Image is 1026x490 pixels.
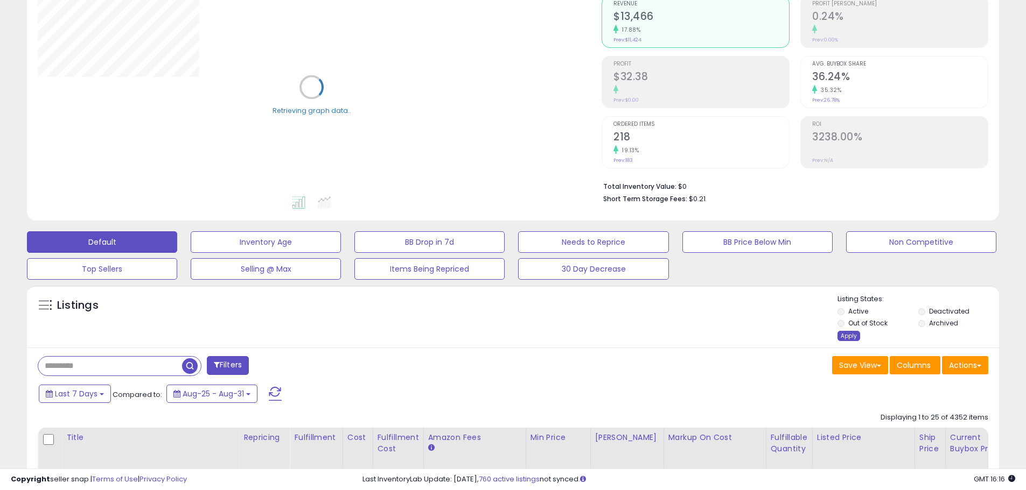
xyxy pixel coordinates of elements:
div: [PERSON_NAME] [595,432,659,443]
button: 30 Day Decrease [518,258,668,280]
span: ROI [812,122,988,127]
p: Listing States: [837,294,999,304]
div: Displaying 1 to 25 of 4352 items [881,413,988,423]
label: Deactivated [929,307,969,316]
h2: $32.38 [613,70,789,85]
button: Default [27,231,177,253]
button: Items Being Repriced [354,258,505,280]
span: Ordered Items [613,122,789,127]
small: Prev: N/A [812,157,833,164]
div: Ship Price [919,432,941,455]
button: Inventory Age [191,231,341,253]
div: Apply [837,331,860,341]
span: Columns [897,360,931,371]
button: Aug-25 - Aug-31 [166,385,257,403]
button: Needs to Reprice [518,231,668,253]
small: Prev: 0.00% [812,37,838,43]
label: Active [848,307,868,316]
h2: 218 [613,131,789,145]
label: Out of Stock [848,318,888,328]
button: Columns [890,356,940,374]
small: Prev: $11,424 [613,37,641,43]
span: Profit [PERSON_NAME] [812,1,988,7]
span: Last 7 Days [55,388,97,399]
div: Fulfillment Cost [378,432,419,455]
small: 35.32% [817,86,841,94]
button: BB Drop in 7d [354,231,505,253]
div: Repricing [243,432,285,443]
li: $0 [603,179,980,192]
small: 17.88% [618,26,640,34]
button: Save View [832,356,888,374]
h2: $13,466 [613,10,789,25]
strong: Copyright [11,474,50,484]
h5: Listings [57,298,99,313]
small: 19.13% [618,146,639,154]
th: The percentage added to the cost of goods (COGS) that forms the calculator for Min & Max prices. [664,428,766,470]
div: Markup on Cost [668,432,762,443]
a: Terms of Use [92,474,138,484]
a: 760 active listings [479,474,540,484]
div: Retrieving graph data.. [273,105,351,115]
label: Archived [929,318,958,328]
span: Aug-25 - Aug-31 [183,388,244,399]
div: Current Buybox Price [950,432,1006,455]
div: Min Price [531,432,586,443]
button: BB Price Below Min [682,231,833,253]
div: Fulfillment [294,432,338,443]
div: Fulfillable Quantity [771,432,808,455]
small: Amazon Fees. [428,443,435,453]
div: Title [66,432,234,443]
div: Cost [347,432,368,443]
button: Top Sellers [27,258,177,280]
span: Revenue [613,1,789,7]
button: Actions [942,356,988,374]
small: Prev: 183 [613,157,633,164]
span: $0.21 [689,194,706,204]
span: Profit [613,61,789,67]
span: Compared to: [113,389,162,400]
button: Selling @ Max [191,258,341,280]
span: 2025-09-8 16:16 GMT [974,474,1015,484]
div: Listed Price [817,432,910,443]
small: Prev: $0.00 [613,97,639,103]
div: seller snap | | [11,474,187,485]
h2: 0.24% [812,10,988,25]
h2: 36.24% [812,70,988,85]
b: Total Inventory Value: [603,182,676,191]
button: Non Competitive [846,231,996,253]
b: Short Term Storage Fees: [603,194,687,203]
button: Last 7 Days [39,385,111,403]
small: Prev: 26.78% [812,97,840,103]
button: Filters [207,356,249,375]
a: Privacy Policy [139,474,187,484]
h2: 3238.00% [812,131,988,145]
span: Avg. Buybox Share [812,61,988,67]
div: Last InventoryLab Update: [DATE], not synced. [362,474,1015,485]
div: Amazon Fees [428,432,521,443]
